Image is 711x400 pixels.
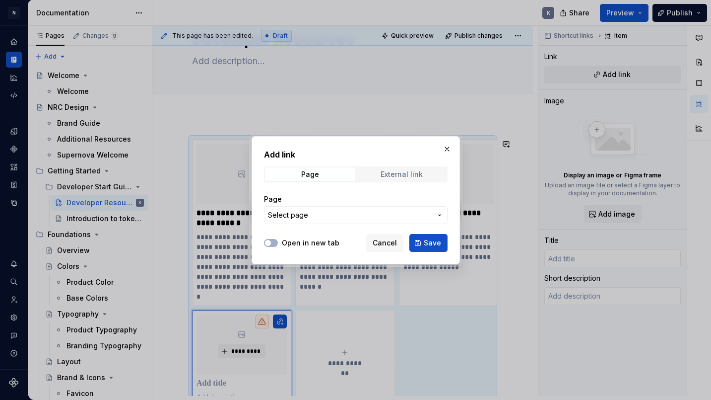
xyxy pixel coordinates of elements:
h2: Add link [264,149,448,160]
span: Cancel [373,238,397,248]
div: Page [301,170,319,178]
button: Select page [264,206,448,224]
div: External link [381,170,423,178]
button: Save [409,234,448,252]
span: Save [424,238,441,248]
button: Cancel [366,234,403,252]
label: Open in new tab [282,238,339,248]
label: Page [264,194,282,204]
span: Select page [268,210,308,220]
